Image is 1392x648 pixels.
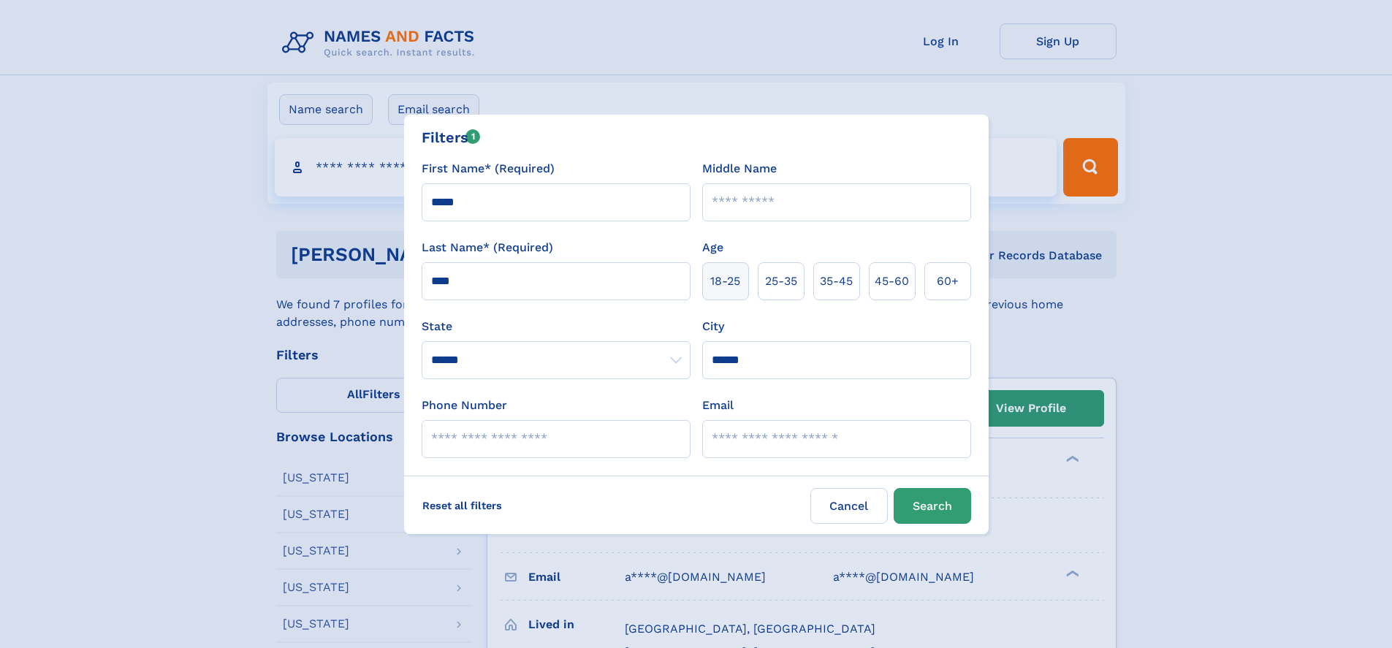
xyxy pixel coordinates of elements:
[413,488,511,523] label: Reset all filters
[810,488,888,524] label: Cancel
[702,160,777,178] label: Middle Name
[702,397,734,414] label: Email
[422,397,507,414] label: Phone Number
[422,318,691,335] label: State
[702,318,724,335] label: City
[937,272,959,290] span: 60+
[422,160,555,178] label: First Name* (Required)
[894,488,971,524] button: Search
[422,239,553,256] label: Last Name* (Required)
[765,272,797,290] span: 25‑35
[820,272,853,290] span: 35‑45
[875,272,909,290] span: 45‑60
[422,126,481,148] div: Filters
[710,272,740,290] span: 18‑25
[702,239,723,256] label: Age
